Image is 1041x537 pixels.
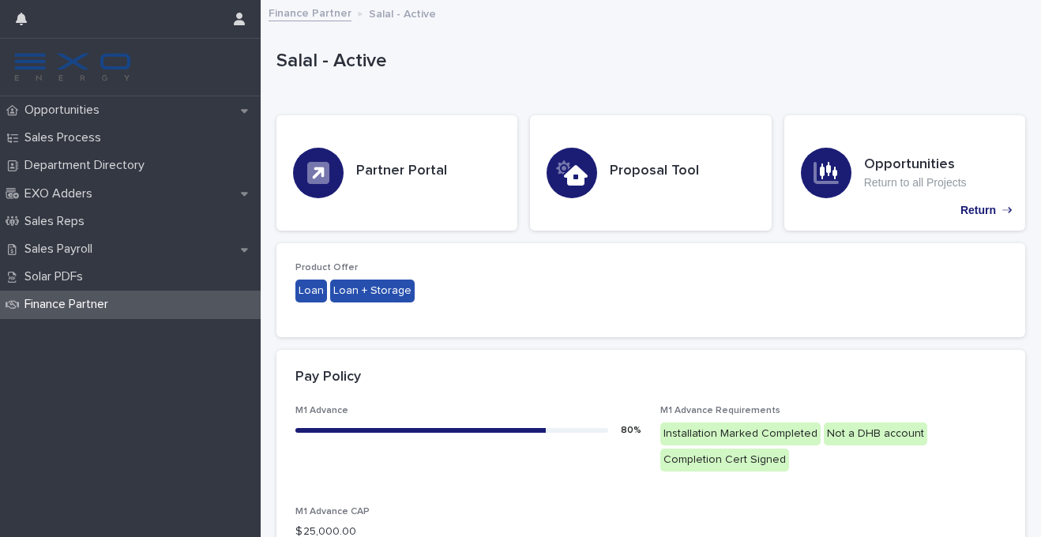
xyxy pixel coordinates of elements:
[660,422,821,445] div: Installation Marked Completed
[276,50,1019,73] p: Salal - Active
[18,158,157,173] p: Department Directory
[18,186,105,201] p: EXO Adders
[295,263,358,272] span: Product Offer
[18,214,97,229] p: Sales Reps
[330,280,415,302] div: Loan + Storage
[295,507,370,516] span: M1 Advance CAP
[610,163,699,180] h3: Proposal Tool
[356,163,447,180] h3: Partner Portal
[269,3,351,21] a: Finance Partner
[18,269,96,284] p: Solar PDFs
[784,115,1025,231] a: Return
[660,406,780,415] span: M1 Advance Requirements
[18,130,114,145] p: Sales Process
[295,406,348,415] span: M1 Advance
[960,204,996,217] p: Return
[18,242,105,257] p: Sales Payroll
[18,297,121,312] p: Finance Partner
[660,449,789,471] div: Completion Cert Signed
[18,103,112,118] p: Opportunities
[824,422,927,445] div: Not a DHB account
[13,51,133,83] img: FKS5r6ZBThi8E5hshIGi
[295,369,361,386] h2: Pay Policy
[621,422,641,439] div: 80 %
[369,4,436,21] p: Salal - Active
[864,176,967,190] p: Return to all Projects
[864,156,967,174] h3: Opportunities
[295,280,327,302] div: Loan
